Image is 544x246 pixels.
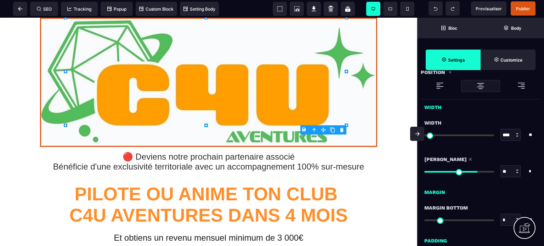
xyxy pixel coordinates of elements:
[421,68,445,76] p: Position
[481,50,535,70] span: Open Style Manager
[517,81,526,90] img: loading
[500,57,522,63] strong: Customize
[417,184,544,196] div: Margin
[471,1,506,16] span: Preview
[448,25,457,31] strong: Bloc
[476,6,502,11] span: Previsualiser
[290,2,304,16] span: Screenshot
[417,99,544,111] div: Width
[516,6,530,11] span: Publier
[436,81,444,90] img: loading
[476,82,485,90] img: loading
[481,18,544,38] span: Open Layer Manager
[424,119,441,127] span: Width
[37,6,52,12] span: SEO
[417,18,481,38] span: Open Blocks
[273,2,287,16] span: View components
[424,204,468,212] span: Margin Bottom
[448,70,452,74] img: loading
[67,6,91,12] span: Tracking
[426,50,481,70] span: Settings
[417,233,544,245] div: Padding
[424,155,467,164] span: [PERSON_NAME]
[139,6,174,12] span: Custom Block
[107,6,126,12] span: Popup
[183,6,215,12] span: Setting Body
[448,57,465,63] strong: Settings
[511,25,521,31] strong: Body
[5,162,412,212] h1: pILOTE ou anime ton club C4U aventures dans 4 mois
